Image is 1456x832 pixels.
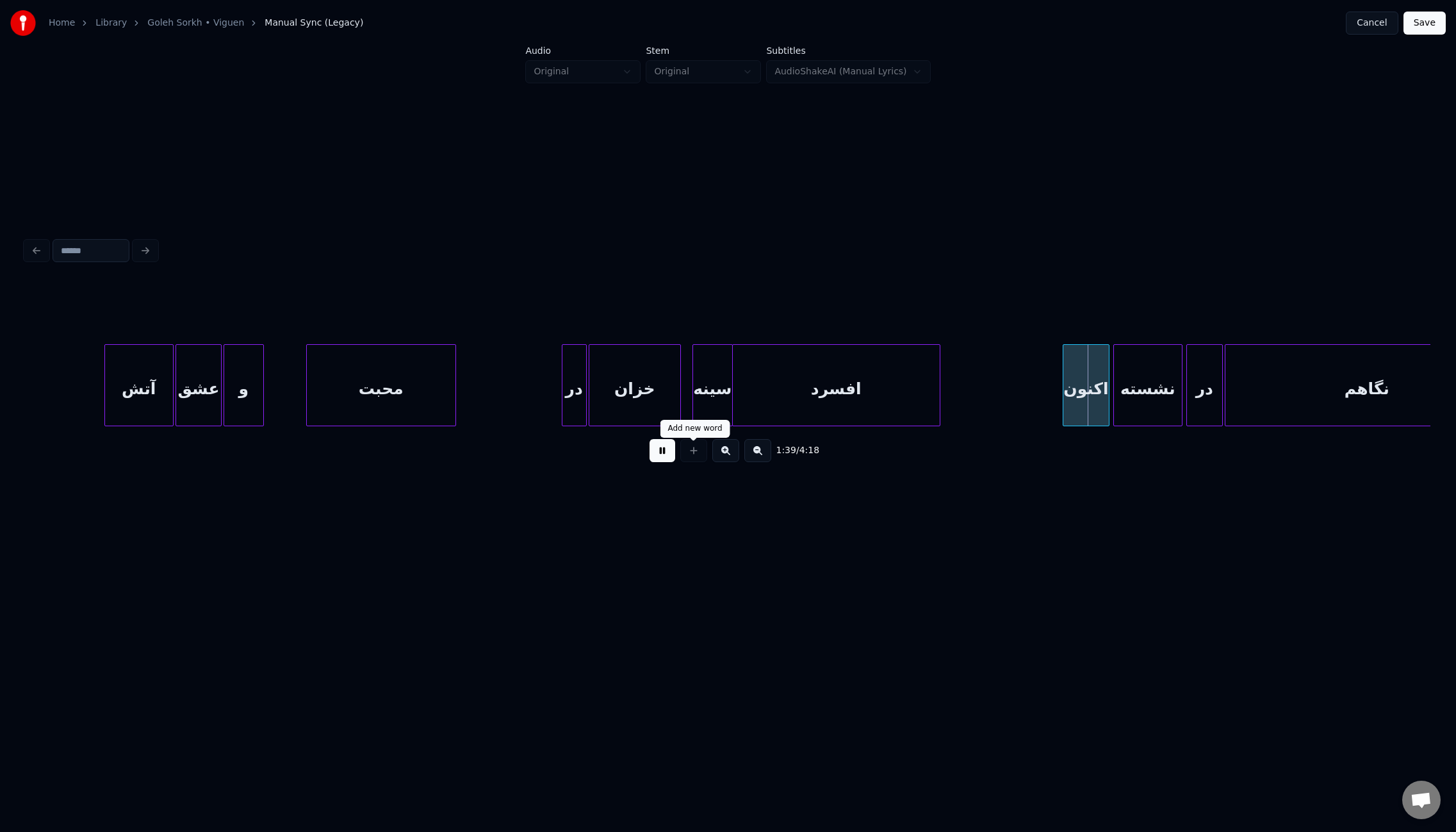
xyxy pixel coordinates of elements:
a: Goleh Sorkh • Viguen [147,17,244,29]
label: Audio [525,46,641,55]
a: Home [49,17,75,29]
img: youka [10,10,36,36]
button: Save [1403,12,1446,35]
button: Cancel [1346,12,1398,35]
div: Add new word [668,424,723,434]
div: / [776,444,807,457]
span: Manual Sync (Legacy) [265,17,363,29]
nav: breadcrumb [49,17,363,29]
span: 4:18 [799,444,819,457]
label: Subtitles [766,46,930,55]
span: 1:39 [776,444,796,457]
label: Stem [646,46,761,55]
a: Library [95,17,127,29]
div: Open chat [1402,781,1441,819]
